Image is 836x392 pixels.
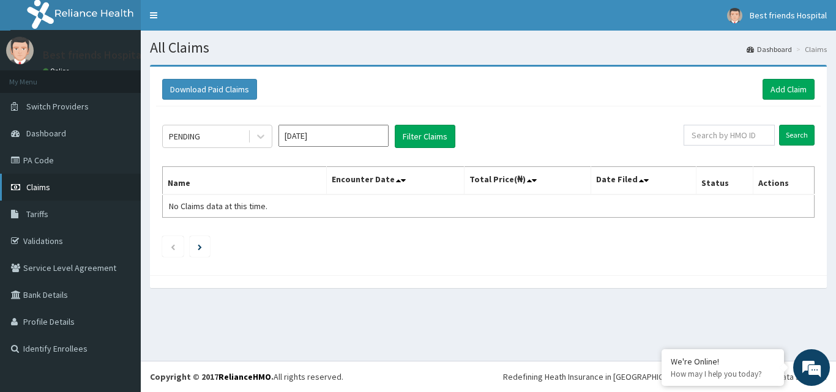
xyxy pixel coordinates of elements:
span: Claims [26,182,50,193]
span: Best friends Hospital [750,10,827,21]
strong: Copyright © 2017 . [150,371,274,382]
button: Filter Claims [395,125,455,148]
span: No Claims data at this time. [169,201,267,212]
a: Next page [198,241,202,252]
p: How may I help you today? [671,369,775,379]
a: Dashboard [747,44,792,54]
th: Name [163,167,327,195]
th: Actions [753,167,814,195]
a: RelianceHMO [218,371,271,382]
p: Best friends Hospital [43,50,144,61]
th: Total Price(₦) [464,167,591,195]
img: User Image [727,8,742,23]
span: We're online! [71,118,169,242]
div: We're Online! [671,356,775,367]
h1: All Claims [150,40,827,56]
textarea: Type your message and hit 'Enter' [6,262,233,305]
div: Minimize live chat window [201,6,230,35]
footer: All rights reserved. [141,361,836,392]
div: Chat with us now [64,68,206,84]
img: d_794563401_company_1708531726252_794563401 [23,61,50,92]
th: Date Filed [591,167,696,195]
span: Tariffs [26,209,48,220]
div: PENDING [169,130,200,142]
th: Status [696,167,753,195]
a: Previous page [170,241,176,252]
button: Download Paid Claims [162,79,257,100]
input: Search by HMO ID [684,125,775,146]
input: Search [779,125,815,146]
div: Redefining Heath Insurance in [GEOGRAPHIC_DATA] using Telemedicine and Data Science! [503,371,827,383]
th: Encounter Date [327,167,464,195]
input: Select Month and Year [278,125,389,147]
span: Switch Providers [26,101,89,112]
span: Dashboard [26,128,66,139]
a: Add Claim [763,79,815,100]
a: Online [43,67,72,75]
img: User Image [6,37,34,64]
li: Claims [793,44,827,54]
